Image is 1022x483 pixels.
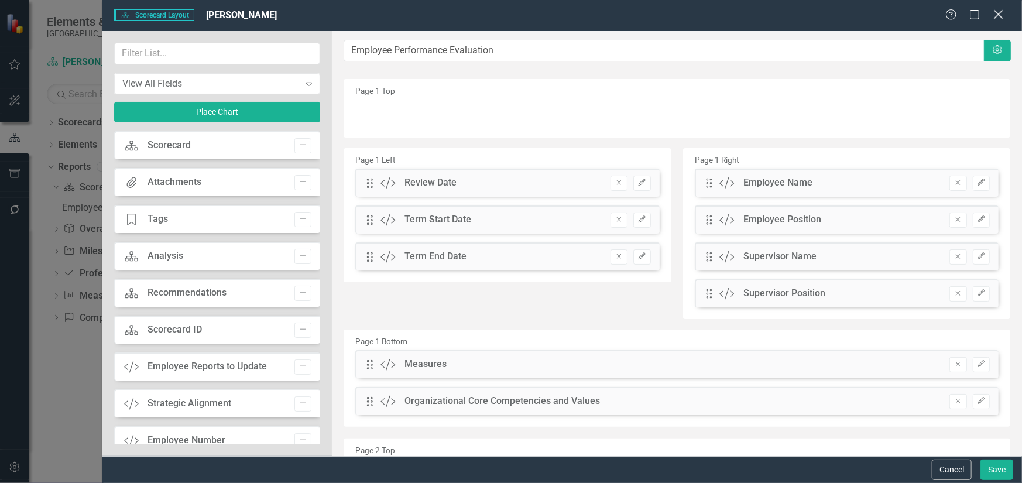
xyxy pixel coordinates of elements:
div: View All Fields [122,77,300,90]
button: Place Chart [114,102,321,122]
button: Cancel [932,460,972,480]
small: Page 1 Top [355,86,395,95]
div: Supervisor Name [743,250,817,263]
span: Scorecard Layout [114,9,194,21]
small: Page 1 Right [695,155,739,165]
div: Employee Number [148,434,225,447]
div: Attachments [148,176,201,189]
small: Page 1 Left [355,155,395,165]
div: Employee Reports to Update [148,360,267,374]
div: Scorecard ID [148,323,202,337]
div: Supervisor Position [743,287,825,300]
div: Strategic Alignment [148,397,231,410]
div: Scorecard [148,139,191,152]
div: Review Date [404,176,457,190]
div: Employee Name [743,176,812,190]
div: Tags [148,213,168,226]
input: Layout Name [344,40,985,61]
div: Organizational Core Competencies and Values [404,395,600,408]
small: Page 2 Top [355,446,395,455]
div: Employee Position [743,213,821,227]
span: [PERSON_NAME] [206,9,277,20]
div: Recommendations [148,286,227,300]
div: Term End Date [404,250,467,263]
div: Measures [404,358,447,371]
button: Save [980,460,1013,480]
div: Term Start Date [404,213,471,227]
small: Page 1 Bottom [355,337,407,346]
div: Analysis [148,249,183,263]
input: Filter List... [114,43,321,64]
